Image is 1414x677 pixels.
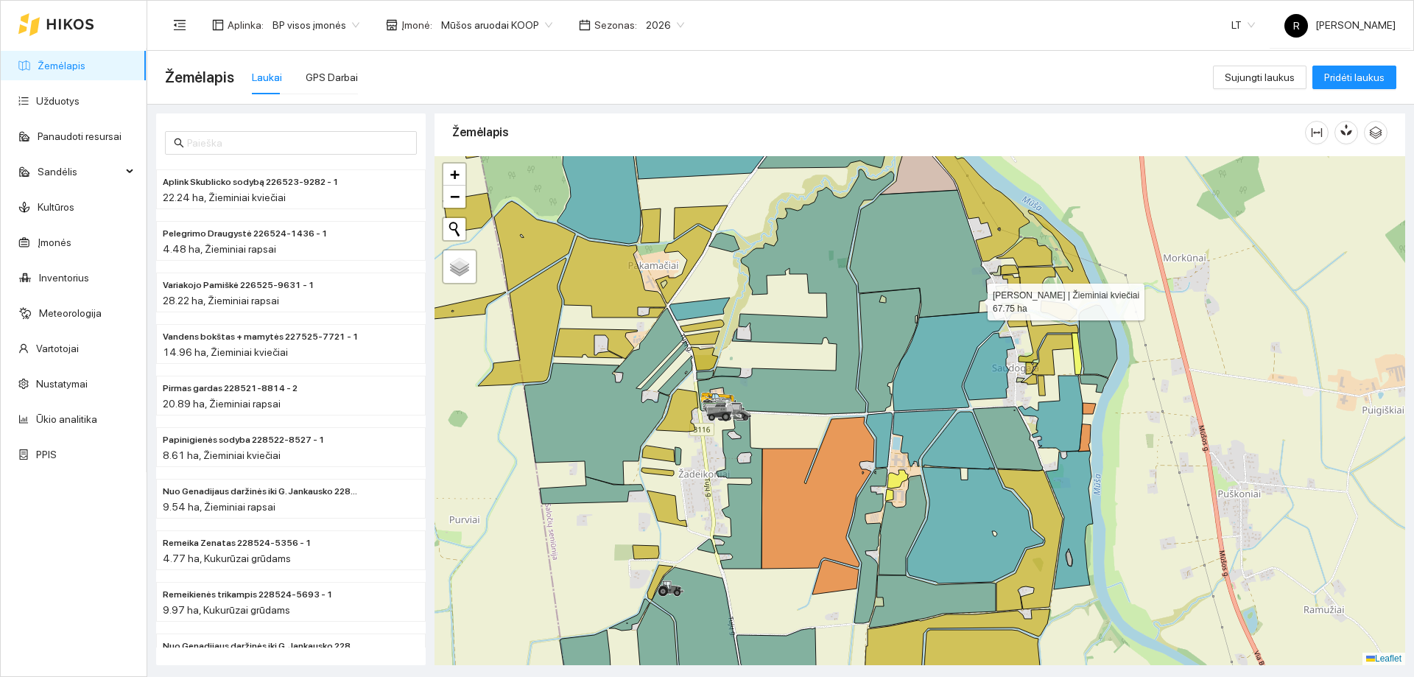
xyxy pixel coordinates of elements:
[163,553,291,564] span: 4.77 ha, Kukurūzai grūdams
[1324,69,1385,85] span: Pridėti laukus
[163,227,328,241] span: Pelegrimo Draugystė 226524-1436 - 1
[165,10,194,40] button: menu-fold
[163,243,276,255] span: 4.48 ha, Žieminiai rapsai
[1213,71,1306,83] a: Sujungti laukus
[163,175,339,189] span: Aplink Skublicko sodybą 226523-9282 - 1
[187,135,408,151] input: Paieška
[36,413,97,425] a: Ūkio analitika
[306,69,358,85] div: GPS Darbai
[1305,121,1329,144] button: column-width
[36,449,57,460] a: PPIS
[173,18,186,32] span: menu-fold
[441,14,552,36] span: Mūšos aruodai KOOP
[163,639,360,653] span: Nuo Genadijaus daržinės iki G. Jankausko 228522-8527 - 4
[443,164,465,186] a: Zoom in
[163,536,312,550] span: Remeika Zenatas 228524-5356 - 1
[450,187,460,206] span: −
[163,604,290,616] span: 9.97 ha, Kukurūzai grūdams
[443,250,476,283] a: Layers
[1366,653,1401,664] a: Leaflet
[163,278,314,292] span: Variakojo Pamiškė 226525-9631 - 1
[1225,69,1295,85] span: Sujungti laukus
[38,236,71,248] a: Įmonės
[452,111,1305,153] div: Žemėlapis
[39,272,89,284] a: Inventorius
[163,295,279,306] span: 28.22 ha, Žieminiai rapsai
[1312,66,1396,89] button: Pridėti laukus
[228,17,264,33] span: Aplinka :
[36,343,79,354] a: Vartotojai
[1306,127,1328,138] span: column-width
[1312,71,1396,83] a: Pridėti laukus
[1293,14,1300,38] span: R
[39,307,102,319] a: Meteorologija
[165,66,234,89] span: Žemėlapis
[163,346,288,358] span: 14.96 ha, Žieminiai kviečiai
[1284,19,1396,31] span: [PERSON_NAME]
[1231,14,1255,36] span: LT
[450,165,460,183] span: +
[163,433,325,447] span: Papinigienės sodyba 228522-8527 - 1
[38,130,122,142] a: Panaudoti resursai
[272,14,359,36] span: BP visos įmonės
[579,19,591,31] span: calendar
[212,19,224,31] span: layout
[36,378,88,390] a: Nustatymai
[163,449,281,461] span: 8.61 ha, Žieminiai kviečiai
[174,138,184,148] span: search
[163,192,286,203] span: 22.24 ha, Žieminiai kviečiai
[594,17,637,33] span: Sezonas :
[443,218,465,240] button: Initiate a new search
[163,485,360,499] span: Nuo Genadijaus daržinės iki G. Jankausko 228522-8527 - 2
[163,398,281,410] span: 20.89 ha, Žieminiai rapsai
[163,501,275,513] span: 9.54 ha, Žieminiai rapsai
[38,60,85,71] a: Žemėlapis
[401,17,432,33] span: Įmonė :
[443,186,465,208] a: Zoom out
[163,382,298,396] span: Pirmas gardas 228521-8814 - 2
[1213,66,1306,89] button: Sujungti laukus
[38,157,122,186] span: Sandėlis
[163,588,333,602] span: Remeikienės trikampis 228524-5693 - 1
[36,95,80,107] a: Užduotys
[646,14,684,36] span: 2026
[252,69,282,85] div: Laukai
[386,19,398,31] span: shop
[163,330,359,344] span: Vandens bokštas + mamytės 227525-7721 - 1
[38,201,74,213] a: Kultūros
